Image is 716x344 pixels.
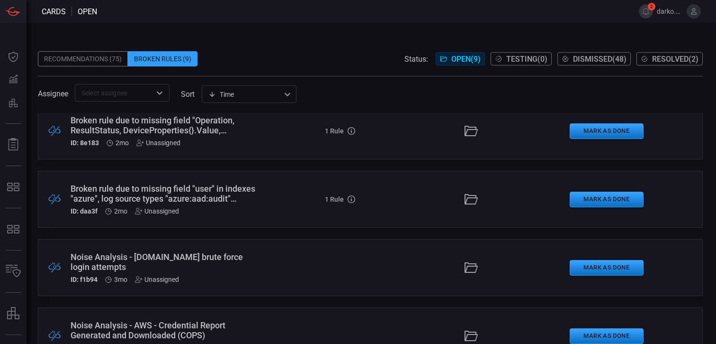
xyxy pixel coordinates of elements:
button: Mark as Done [570,328,644,344]
h5: 1 Rule [325,195,344,203]
div: Broken rule due to missing field "user" in indexes "azure", log source types "azure:aad:audit" co... [71,184,260,204]
span: Status: [404,55,428,64]
span: 2 [648,3,655,10]
label: sort [181,90,195,99]
div: Unassigned [135,276,179,283]
h5: ID: f1b94 [71,276,98,283]
button: Dashboard [2,46,25,68]
h5: ID: 8e183 [71,139,99,147]
button: Reports [2,133,25,156]
button: Inventory [2,260,25,283]
div: Unassigned [136,139,180,147]
span: Aug 11, 2025 10:03 AM [116,139,129,147]
div: Unassigned [135,207,179,215]
h5: 1 Rule [325,127,344,135]
button: Mark as Done [570,260,644,276]
span: Testing ( 0 ) [506,55,547,64]
input: Select assignee [78,87,151,99]
button: Preventions [2,91,25,114]
button: Dismissed(48) [557,52,631,65]
button: MITRE - Detection Posture [2,218,25,241]
button: Open(9) [436,52,485,65]
div: Time [208,90,281,99]
span: Open ( 9 ) [451,55,481,64]
div: Noise Analysis - AWS - Credential Report Generated and Downloaded (COPS) [71,320,260,340]
span: open [78,7,97,16]
button: Open [153,86,166,100]
button: 2 [639,4,653,19]
h5: ID: daa3f [71,207,98,215]
span: Jun 12, 2025 4:50 PM [114,276,127,283]
span: Resolved ( 2 ) [652,55,698,64]
button: Resolved(2) [636,52,703,65]
span: Aug 10, 2025 3:18 PM [114,207,127,215]
button: assets [2,302,25,325]
span: Cards [42,7,66,16]
div: Noise Analysis - xd.nutanix.com brute force login attempts [71,252,260,272]
div: Broken rule due to missing field "Operation, ResultStatus, DeviceProperties{}.Value, RequestType"... [71,115,260,135]
div: Recommendations (75) [38,51,128,66]
div: Broken Rules (9) [128,51,197,66]
button: Mark as Done [570,192,644,207]
button: Testing(0) [491,52,552,65]
button: Detections [2,68,25,91]
span: darko.blagojevic [657,8,683,15]
span: Assignee [38,89,68,98]
span: Dismissed ( 48 ) [573,55,626,64]
button: MITRE - Exposures [2,176,25,198]
button: Mark as Done [570,123,644,139]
